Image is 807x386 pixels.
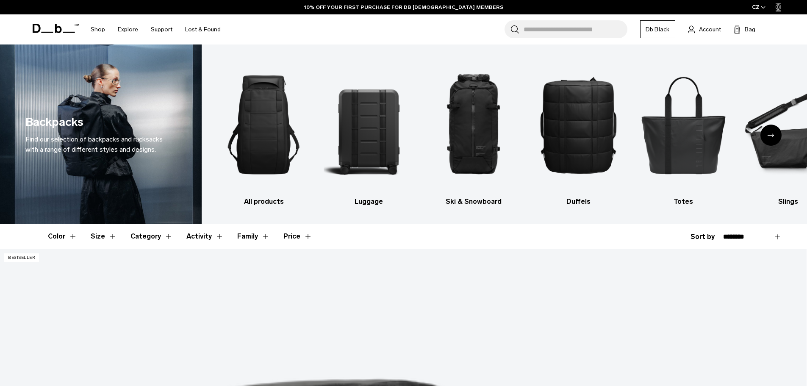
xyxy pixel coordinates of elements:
[4,253,39,262] p: Bestseller
[25,114,83,131] h1: Backpacks
[745,25,755,34] span: Bag
[638,197,729,207] h3: Totes
[91,14,105,44] a: Shop
[324,57,414,192] img: Db
[118,14,138,44] a: Explore
[283,224,312,249] button: Toggle Price
[533,57,624,207] li: 4 / 10
[734,24,755,34] button: Bag
[699,25,721,34] span: Account
[429,57,519,192] img: Db
[185,14,221,44] a: Lost & Found
[91,224,117,249] button: Toggle Filter
[324,57,414,207] li: 2 / 10
[760,125,782,146] div: Next slide
[84,14,227,44] nav: Main Navigation
[429,57,519,207] li: 3 / 10
[219,57,309,207] li: 1 / 10
[186,224,224,249] button: Toggle Filter
[533,197,624,207] h3: Duffels
[219,197,309,207] h3: All products
[688,24,721,34] a: Account
[151,14,172,44] a: Support
[304,3,503,11] a: 10% OFF YOUR FIRST PURCHASE FOR DB [DEMOGRAPHIC_DATA] MEMBERS
[324,197,414,207] h3: Luggage
[25,135,163,153] span: Find our selection of backpacks and rucksacks with a range of different styles and designs.
[219,57,309,192] img: Db
[130,224,173,249] button: Toggle Filter
[219,57,309,207] a: Db All products
[640,20,675,38] a: Db Black
[638,57,729,207] a: Db Totes
[324,57,414,207] a: Db Luggage
[48,224,77,249] button: Toggle Filter
[638,57,729,192] img: Db
[638,57,729,207] li: 5 / 10
[237,224,270,249] button: Toggle Filter
[429,197,519,207] h3: Ski & Snowboard
[533,57,624,192] img: Db
[533,57,624,207] a: Db Duffels
[429,57,519,207] a: Db Ski & Snowboard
